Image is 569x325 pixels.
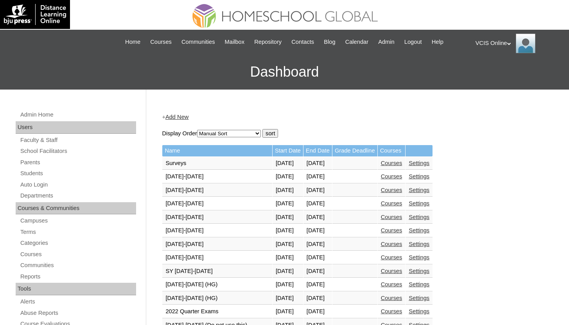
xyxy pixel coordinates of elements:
td: [DATE]-[DATE] [162,238,272,251]
td: [DATE] [303,278,332,291]
div: + [162,113,549,121]
td: [DATE] [303,224,332,237]
a: Courses [381,281,402,287]
img: logo-white.png [4,4,66,25]
a: Settings [409,214,429,220]
td: [DATE] [273,305,303,318]
td: [DATE] [273,184,303,197]
a: Abuse Reports [20,308,136,318]
span: Help [432,38,443,47]
a: Calendar [341,38,372,47]
a: Courses [381,187,402,193]
span: Home [125,38,140,47]
td: [DATE] [273,278,303,291]
span: Mailbox [225,38,245,47]
td: Surveys [162,157,272,170]
td: [DATE] [273,157,303,170]
a: Communities [20,260,136,270]
td: [DATE] [303,197,332,210]
a: Repository [250,38,285,47]
td: [DATE]-[DATE] [162,251,272,264]
a: Settings [409,268,429,274]
a: Courses [381,308,402,314]
a: Alerts [20,297,136,307]
a: Students [20,169,136,178]
td: [DATE] [303,265,332,278]
td: [DATE]-[DATE] [162,170,272,183]
div: Users [16,121,136,134]
a: Logout [400,38,426,47]
a: Courses [146,38,176,47]
td: [DATE] [273,211,303,224]
td: [DATE] [303,292,332,305]
td: SY [DATE]-[DATE] [162,265,272,278]
a: Admin Home [20,110,136,120]
td: [DATE] [273,197,303,210]
a: Contacts [287,38,318,47]
a: Help [428,38,447,47]
div: Courses & Communities [16,202,136,215]
a: Courses [381,241,402,247]
td: Courses [378,145,406,156]
td: [DATE] [273,251,303,264]
span: Logout [404,38,422,47]
a: Blog [320,38,339,47]
a: Settings [409,295,429,301]
a: Settings [409,281,429,287]
a: Parents [20,158,136,167]
h3: Dashboard [4,54,565,90]
a: Add New [165,114,188,120]
a: Courses [381,173,402,180]
a: Courses [381,268,402,274]
a: Settings [409,160,429,166]
a: Courses [381,160,402,166]
a: Courses [381,200,402,206]
td: [DATE]-[DATE] [162,197,272,210]
a: Auto Login [20,180,136,190]
a: Settings [409,308,429,314]
td: [DATE] [303,184,332,197]
a: Reports [20,272,136,282]
td: [DATE]-[DATE] (HG) [162,292,272,305]
a: Settings [409,200,429,206]
td: [DATE] [303,238,332,251]
a: Settings [409,227,429,233]
td: [DATE] [273,238,303,251]
td: Grade Deadline [332,145,377,156]
td: Start Date [273,145,303,156]
a: Mailbox [221,38,249,47]
td: [DATE]-[DATE] [162,224,272,237]
a: Settings [409,173,429,180]
td: [DATE] [303,170,332,183]
form: Display Order [162,129,549,138]
a: Courses [20,250,136,259]
span: Calendar [345,38,368,47]
td: [DATE] [303,211,332,224]
div: VCIS Online [476,34,561,53]
td: End Date [303,145,332,156]
td: [DATE] [303,157,332,170]
td: [DATE]-[DATE] (HG) [162,278,272,291]
span: Admin [378,38,395,47]
a: Courses [381,227,402,233]
img: VCIS Online Admin [516,34,535,53]
a: Campuses [20,216,136,226]
span: Contacts [291,38,314,47]
a: Courses [381,214,402,220]
a: Faculty & Staff [20,135,136,145]
a: Courses [381,295,402,301]
a: Settings [409,254,429,260]
a: School Facilitators [20,146,136,156]
td: 2022 Quarter Exams [162,305,272,318]
span: Repository [254,38,282,47]
td: [DATE]-[DATE] [162,211,272,224]
div: Tools [16,283,136,295]
td: [DATE] [303,305,332,318]
span: Communities [181,38,215,47]
td: [DATE] [273,170,303,183]
a: Admin [374,38,398,47]
a: Settings [409,187,429,193]
td: [DATE]-[DATE] [162,184,272,197]
a: Terms [20,227,136,237]
span: Courses [150,38,172,47]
